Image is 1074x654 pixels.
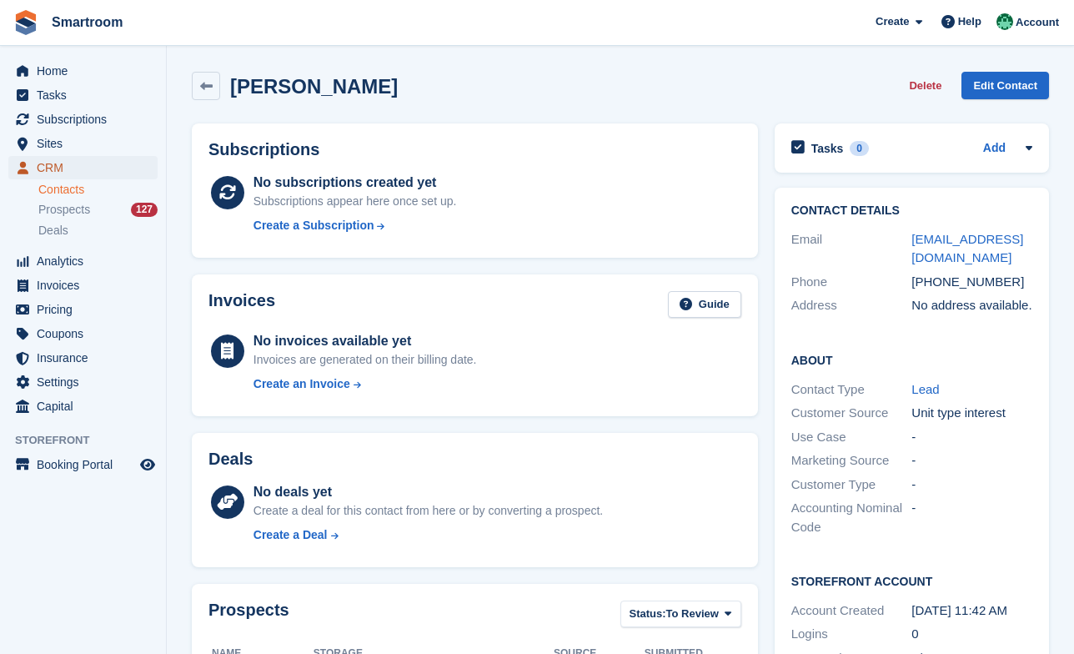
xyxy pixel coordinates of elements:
a: [EMAIL_ADDRESS][DOMAIN_NAME] [911,232,1023,265]
img: Jacob Gabriel [996,13,1013,30]
div: Use Case [791,428,912,447]
span: To Review [666,606,719,622]
a: Contacts [38,182,158,198]
h2: About [791,351,1032,368]
div: Invoices are generated on their billing date. [253,351,477,369]
a: menu [8,346,158,370]
button: Status: To Review [620,601,741,628]
div: Customer Source [791,404,912,423]
span: CRM [37,156,137,179]
a: menu [8,59,158,83]
a: Smartroom [45,8,129,36]
div: Customer Type [791,475,912,495]
div: - [911,475,1032,495]
h2: Storefront Account [791,572,1032,589]
a: menu [8,322,158,345]
span: Status: [630,606,666,622]
div: Accounting Nominal Code [791,499,912,536]
div: No deals yet [253,482,603,502]
a: menu [8,83,158,107]
div: Create a Subscription [253,217,374,234]
span: Sites [37,132,137,155]
a: Create a Deal [253,526,603,544]
div: Contact Type [791,380,912,400]
a: menu [8,249,158,273]
div: Create an Invoice [253,375,350,393]
h2: Deals [208,450,253,469]
span: Insurance [37,346,137,370]
div: No address available. [911,296,1032,315]
div: No invoices available yet [253,331,477,351]
h2: [PERSON_NAME] [230,75,398,98]
span: Invoices [37,274,137,297]
a: menu [8,156,158,179]
span: Account [1016,14,1059,31]
span: Coupons [37,322,137,345]
div: Phone [791,273,912,292]
img: stora-icon-8386f47178a22dfd0bd8f6a31ec36ba5ce8667c1dd55bd0f319d3a0aa187defe.svg [13,10,38,35]
div: Subscriptions appear here once set up. [253,193,457,210]
a: menu [8,132,158,155]
div: - [911,451,1032,470]
button: Delete [902,72,948,99]
div: 0 [911,625,1032,644]
a: Create an Invoice [253,375,477,393]
a: menu [8,395,158,418]
div: 127 [131,203,158,217]
span: Pricing [37,298,137,321]
a: menu [8,274,158,297]
div: - [911,428,1032,447]
span: Capital [37,395,137,418]
div: Marketing Source [791,451,912,470]
span: Subscriptions [37,108,137,131]
a: Preview store [138,455,158,475]
h2: Prospects [208,601,289,631]
h2: Tasks [811,141,844,156]
div: Account Created [791,601,912,621]
div: Create a deal for this contact from here or by converting a prospect. [253,502,603,520]
a: Edit Contact [961,72,1049,99]
span: Prospects [38,202,90,218]
div: Email [791,230,912,268]
h2: Invoices [208,291,275,319]
span: Help [958,13,981,30]
span: Create [876,13,909,30]
a: Lead [911,382,939,396]
div: [PHONE_NUMBER] [911,273,1032,292]
div: Logins [791,625,912,644]
span: Home [37,59,137,83]
div: 0 [850,141,869,156]
a: Guide [668,291,741,319]
div: Address [791,296,912,315]
span: Analytics [37,249,137,273]
a: Add [983,139,1006,158]
a: menu [8,370,158,394]
span: Booking Portal [37,453,137,476]
div: Unit type interest [911,404,1032,423]
span: Storefront [15,432,166,449]
h2: Contact Details [791,204,1032,218]
div: No subscriptions created yet [253,173,457,193]
div: Create a Deal [253,526,328,544]
a: menu [8,108,158,131]
div: - [911,499,1032,536]
div: [DATE] 11:42 AM [911,601,1032,621]
span: Tasks [37,83,137,107]
span: Settings [37,370,137,394]
a: menu [8,453,158,476]
span: Deals [38,223,68,239]
h2: Subscriptions [208,140,741,159]
a: menu [8,298,158,321]
a: Prospects 127 [38,201,158,219]
a: Create a Subscription [253,217,457,234]
a: Deals [38,222,158,239]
